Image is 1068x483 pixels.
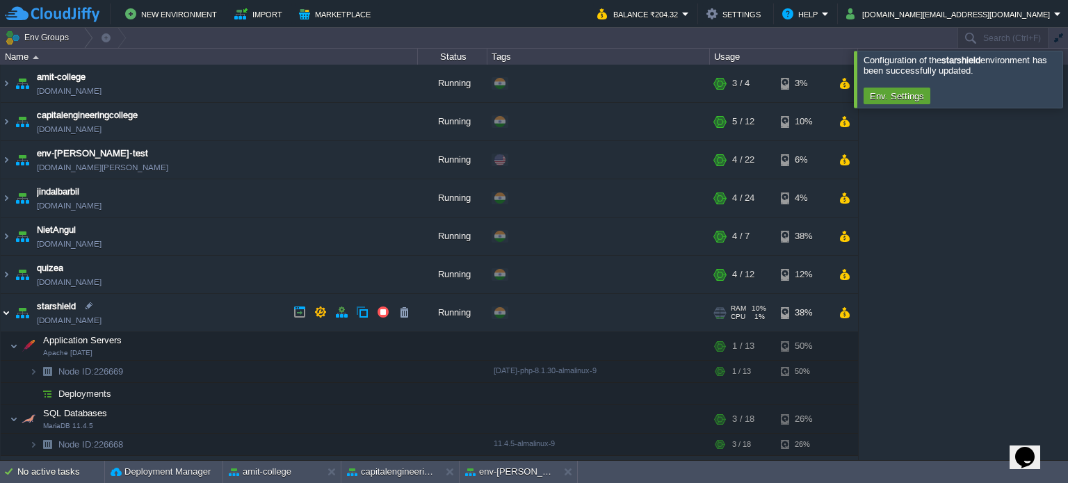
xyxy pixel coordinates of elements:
[781,405,826,433] div: 26%
[13,294,32,331] img: AMDAwAAAACH5BAEAAAAALAAAAAABAAEAAAICRAEAOw==
[732,179,754,217] div: 4 / 24
[37,261,63,275] a: quizea
[781,332,826,360] div: 50%
[465,465,553,479] button: env-[PERSON_NAME]-test
[43,349,92,357] span: Apache [DATE]
[732,332,754,360] div: 1 / 13
[1010,427,1054,469] iframe: chat widget
[347,465,435,479] button: capitalengineeringcollege
[5,6,99,23] img: CloudJiffy
[125,6,221,22] button: New Environment
[732,256,754,293] div: 4 / 12
[42,335,124,345] a: Application ServersApache [DATE]
[43,422,93,430] span: MariaDB 11.4.5
[37,223,76,237] a: NietAngul
[37,237,102,251] a: [DOMAIN_NAME]
[13,141,32,179] img: AMDAwAAAACH5BAEAAAAALAAAAAABAAEAAAICRAEAOw==
[38,361,57,382] img: AMDAwAAAACH5BAEAAAAALAAAAAABAAEAAAICRAEAOw==
[751,313,765,321] span: 1%
[5,28,74,47] button: Env Groups
[57,366,125,377] span: 226669
[13,179,32,217] img: AMDAwAAAACH5BAEAAAAALAAAAAABAAEAAAICRAEAOw==
[111,465,211,479] button: Deployment Manager
[846,6,1054,22] button: [DOMAIN_NAME][EMAIL_ADDRESS][DOMAIN_NAME]
[941,55,980,65] b: starshield
[731,304,746,313] span: RAM
[732,434,751,455] div: 3 / 18
[37,313,102,327] a: [DOMAIN_NAME]
[17,461,104,483] div: No active tasks
[1,103,12,140] img: AMDAwAAAACH5BAEAAAAALAAAAAABAAEAAAICRAEAOw==
[781,103,826,140] div: 10%
[37,185,79,199] a: jindalbarbil
[732,218,750,255] div: 4 / 7
[1,179,12,217] img: AMDAwAAAACH5BAEAAAAALAAAAAABAAEAAAICRAEAOw==
[418,103,487,140] div: Running
[29,434,38,455] img: AMDAwAAAACH5BAEAAAAALAAAAAABAAEAAAICRAEAOw==
[732,405,754,433] div: 3 / 18
[732,141,754,179] div: 4 / 22
[37,84,102,98] a: [DOMAIN_NAME]
[58,439,94,450] span: Node ID:
[781,179,826,217] div: 4%
[57,388,113,400] span: Deployments
[781,434,826,455] div: 26%
[13,103,32,140] img: AMDAwAAAACH5BAEAAAAALAAAAAABAAEAAAICRAEAOw==
[418,179,487,217] div: Running
[418,294,487,331] div: Running
[37,122,102,136] a: [DOMAIN_NAME]
[29,361,38,382] img: AMDAwAAAACH5BAEAAAAALAAAAAABAAEAAAICRAEAOw==
[494,439,555,448] span: 11.4.5-almalinux-9
[37,70,86,84] a: amit-college
[13,65,32,102] img: AMDAwAAAACH5BAEAAAAALAAAAAABAAEAAAICRAEAOw==
[37,275,102,289] a: [DOMAIN_NAME]
[38,383,57,404] img: AMDAwAAAACH5BAEAAAAALAAAAAABAAEAAAICRAEAOw==
[1,294,12,331] img: AMDAwAAAACH5BAEAAAAALAAAAAABAAEAAAICRAEAOw==
[781,256,826,293] div: 12%
[57,366,125,377] a: Node ID:226669
[58,366,94,377] span: Node ID:
[42,408,109,418] a: SQL DatabasesMariaDB 11.4.5
[418,141,487,179] div: Running
[13,218,32,255] img: AMDAwAAAACH5BAEAAAAALAAAAAABAAEAAAICRAEAOw==
[864,55,1047,76] span: Configuration of the environment has been successfully updated.
[37,300,76,313] a: starshield
[299,6,375,22] button: Marketplace
[229,465,291,479] button: amit-college
[37,108,138,122] a: capitalengineeringcollege
[781,294,826,331] div: 38%
[42,334,124,346] span: Application Servers
[418,65,487,102] div: Running
[10,405,18,433] img: AMDAwAAAACH5BAEAAAAALAAAAAABAAEAAAICRAEAOw==
[732,103,754,140] div: 5 / 12
[752,304,766,313] span: 10%
[10,332,18,360] img: AMDAwAAAACH5BAEAAAAALAAAAAABAAEAAAICRAEAOw==
[29,383,38,404] img: AMDAwAAAACH5BAEAAAAALAAAAAABAAEAAAICRAEAOw==
[19,332,38,360] img: AMDAwAAAACH5BAEAAAAALAAAAAABAAEAAAICRAEAOw==
[19,405,38,433] img: AMDAwAAAACH5BAEAAAAALAAAAAABAAEAAAICRAEAOw==
[781,218,826,255] div: 38%
[732,361,751,382] div: 1 / 13
[37,147,148,161] span: env-[PERSON_NAME]-test
[37,161,168,174] a: [DOMAIN_NAME][PERSON_NAME]
[13,256,32,293] img: AMDAwAAAACH5BAEAAAAALAAAAAABAAEAAAICRAEAOw==
[1,256,12,293] img: AMDAwAAAACH5BAEAAAAALAAAAAABAAEAAAICRAEAOw==
[706,6,765,22] button: Settings
[37,199,102,213] a: [DOMAIN_NAME]
[1,49,417,65] div: Name
[732,65,750,102] div: 3 / 4
[42,407,109,419] span: SQL Databases
[57,439,125,450] a: Node ID:226668
[781,361,826,382] div: 50%
[33,56,39,59] img: AMDAwAAAACH5BAEAAAAALAAAAAABAAEAAAICRAEAOw==
[488,49,709,65] div: Tags
[418,256,487,293] div: Running
[494,366,597,375] span: [DATE]-php-8.1.30-almalinux-9
[711,49,857,65] div: Usage
[1,141,12,179] img: AMDAwAAAACH5BAEAAAAALAAAAAABAAEAAAICRAEAOw==
[731,313,745,321] span: CPU
[782,6,822,22] button: Help
[1,65,12,102] img: AMDAwAAAACH5BAEAAAAALAAAAAABAAEAAAICRAEAOw==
